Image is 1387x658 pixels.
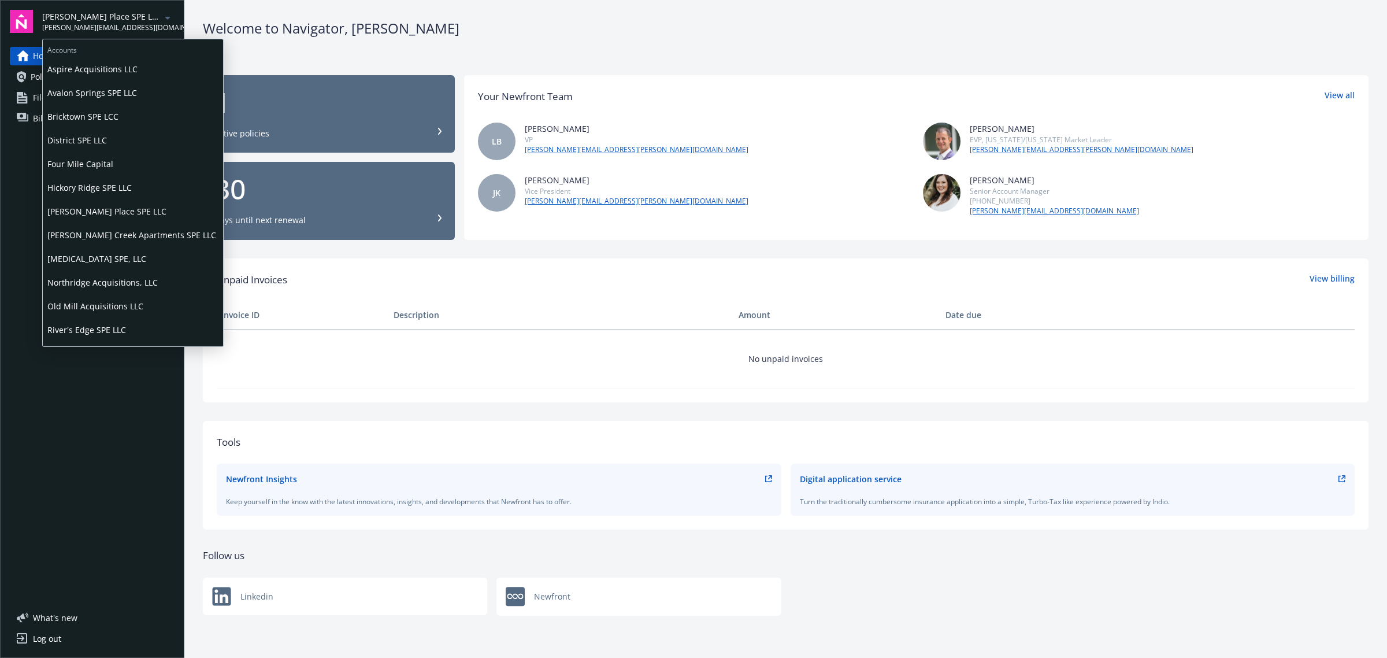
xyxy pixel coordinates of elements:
div: Days until next renewal [214,215,306,226]
span: Riverwalk Apartments LLC [47,342,218,365]
a: Files [10,88,175,107]
span: Avalon Springs SPE LLC [47,81,218,105]
th: Date due [941,301,1113,329]
span: [PERSON_NAME] Place SPE LLC [47,199,218,223]
span: Billing [33,109,57,128]
span: Aspire Acquisitions LLC [47,57,218,81]
span: District SPE LLC [47,128,218,152]
div: 30 [214,175,443,203]
a: Newfront logoNewfront [496,578,781,616]
span: Home [33,47,55,65]
div: [PERSON_NAME] [970,174,1139,186]
button: What's new [10,612,96,624]
div: Welcome to Navigator , [PERSON_NAME] [203,19,1369,38]
span: JK [493,187,500,199]
button: 30Days until next renewal [203,162,455,240]
div: Turn the traditionally cumbersome insurance application into a simple, Turbo-Tax like experience ... [800,497,1346,507]
th: Invoice ID [217,301,389,329]
a: Policies [10,68,175,86]
span: Northridge Acquisitions, LLC [47,271,218,294]
span: Files [33,88,50,107]
div: Linkedin [203,578,487,615]
td: No unpaid invoices [217,329,1355,388]
div: Follow us [203,548,1369,563]
span: Unpaid Invoices [217,272,287,287]
span: [PERSON_NAME] Place SPE LLC [42,10,161,23]
span: River's Edge SPE LLC [47,318,218,342]
div: Newfront Insights [226,473,297,485]
img: navigator-logo.svg [10,10,33,33]
span: [MEDICAL_DATA] SPE, LLC [47,247,218,271]
th: Amount [734,301,941,329]
span: What ' s new [33,612,77,624]
div: [PHONE_NUMBER] [970,196,1139,206]
div: Your Newfront Team [478,89,573,104]
img: photo [923,123,960,160]
span: Hickory Ridge SPE LLC [47,176,218,199]
div: Tools [217,435,1355,450]
a: [PERSON_NAME][EMAIL_ADDRESS][DOMAIN_NAME] [970,206,1139,216]
th: Description [389,301,734,329]
div: [PERSON_NAME] [525,174,748,186]
div: 1 [214,88,443,116]
span: Bricktown SPE LCC [47,105,218,128]
button: 1Active policies [203,75,455,153]
span: [PERSON_NAME][EMAIL_ADDRESS][DOMAIN_NAME] [42,23,161,33]
span: Old Mill Acquisitions LLC [47,294,218,318]
div: Log out [33,630,61,648]
span: Four Mile Capital [47,152,218,176]
span: Accounts [43,39,223,57]
div: Vice President [525,186,748,196]
span: LB [492,135,502,147]
img: photo [923,174,960,212]
span: [PERSON_NAME] Creek Apartments SPE LLC [47,223,218,247]
a: View all [1325,89,1355,104]
a: Home [10,47,175,65]
a: arrowDropDown [161,10,175,24]
a: [PERSON_NAME][EMAIL_ADDRESS][PERSON_NAME][DOMAIN_NAME] [525,196,748,206]
a: [PERSON_NAME][EMAIL_ADDRESS][PERSON_NAME][DOMAIN_NAME] [525,145,748,155]
div: Newfront [496,578,781,616]
a: View billing [1310,272,1355,287]
div: EVP, [US_STATE]/[US_STATE] Market Leader [970,135,1193,145]
img: Newfront logo [212,587,231,606]
span: Policies [31,68,60,86]
button: [PERSON_NAME] Place SPE LLC[PERSON_NAME][EMAIL_ADDRESS][DOMAIN_NAME]arrowDropDown [42,10,175,33]
img: Newfront logo [506,587,525,607]
div: [PERSON_NAME] [970,123,1193,135]
a: Billing [10,109,175,128]
div: VP [525,135,748,145]
a: Newfront logoLinkedin [203,578,487,616]
div: Senior Account Manager [970,186,1139,196]
div: Active policies [214,128,269,139]
div: [PERSON_NAME] [525,123,748,135]
a: [PERSON_NAME][EMAIL_ADDRESS][PERSON_NAME][DOMAIN_NAME] [970,145,1193,155]
div: Digital application service [800,473,902,485]
div: Keep yourself in the know with the latest innovations, insights, and developments that Newfront h... [226,497,772,507]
